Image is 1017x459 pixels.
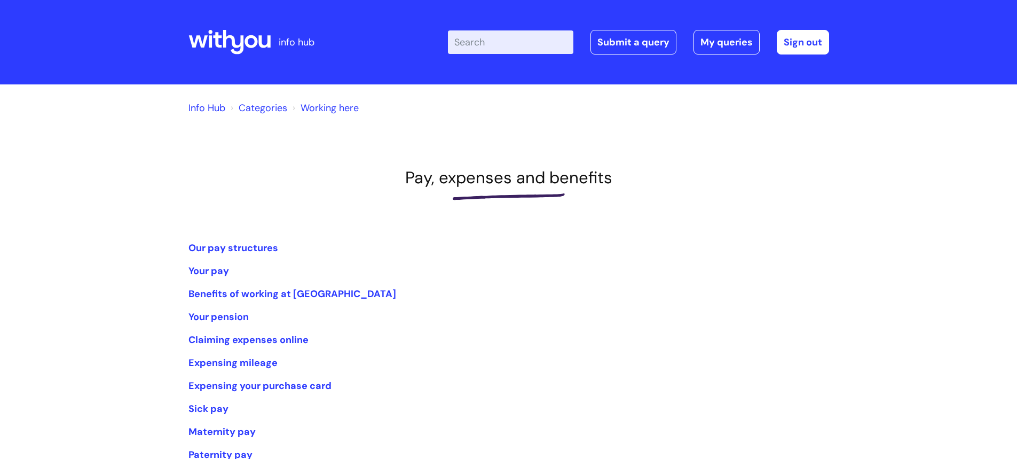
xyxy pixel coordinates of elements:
[228,99,287,116] li: Solution home
[188,356,278,369] a: Expensing mileage
[188,333,309,346] a: Claiming expenses online
[239,102,287,114] a: Categories
[188,425,256,438] a: Maternity pay
[188,102,225,114] a: Info Hub
[290,99,359,116] li: Working here
[188,310,249,323] a: Your pension
[188,264,229,277] a: Your pay
[693,30,760,55] a: My queries
[188,168,829,188] h1: Pay, expenses and benefits
[188,402,228,415] a: Sick pay
[188,242,278,254] a: Our pay structures
[448,30,829,55] div: | -
[448,30,573,54] input: Search
[188,379,332,392] a: Expensing your purchase card
[279,34,314,51] p: info hub
[590,30,676,55] a: Submit a query
[301,102,359,114] a: Working here
[777,30,829,55] a: Sign out
[188,287,396,300] a: Benefits of working at [GEOGRAPHIC_DATA]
